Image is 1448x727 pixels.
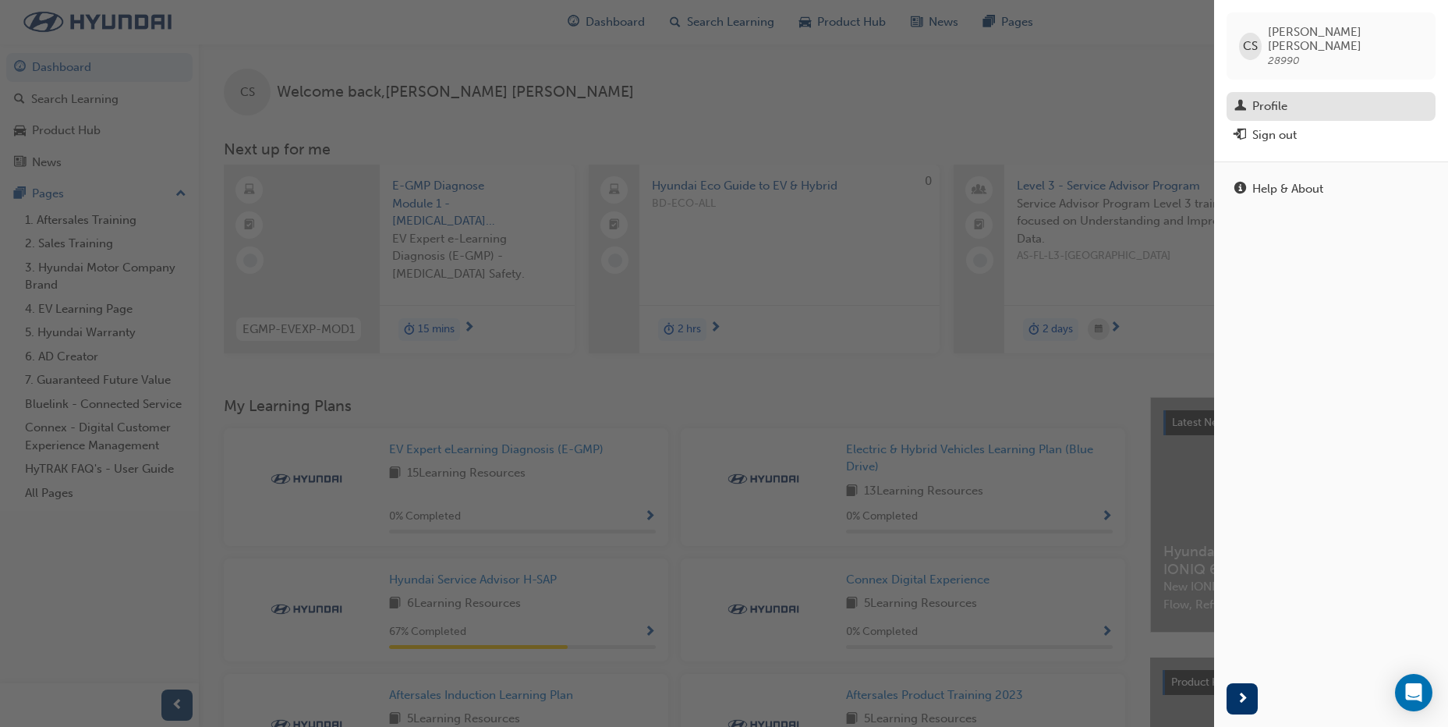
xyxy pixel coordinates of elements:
span: next-icon [1237,690,1248,709]
span: info-icon [1234,183,1246,197]
a: Help & About [1227,175,1436,204]
span: CS [1243,37,1258,55]
span: man-icon [1234,100,1246,114]
span: [PERSON_NAME] [PERSON_NAME] [1268,25,1423,53]
span: 28990 [1268,54,1300,67]
div: Open Intercom Messenger [1395,674,1432,711]
div: Sign out [1252,126,1297,144]
div: Help & About [1252,180,1323,198]
button: Sign out [1227,121,1436,150]
div: Profile [1252,98,1287,115]
span: exit-icon [1234,129,1246,143]
a: Profile [1227,92,1436,121]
